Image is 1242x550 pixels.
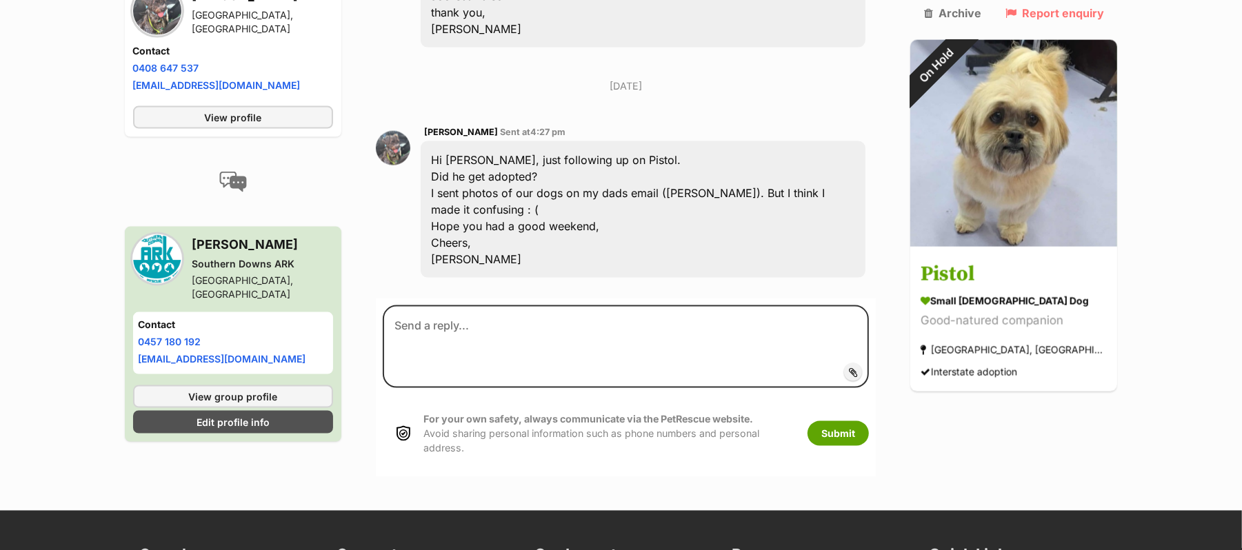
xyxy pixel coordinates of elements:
div: [GEOGRAPHIC_DATA], [GEOGRAPHIC_DATA] [192,8,333,36]
div: Hi [PERSON_NAME], just following up on Pistol. Did he get adopted? I sent photos of our dogs on m... [421,141,866,278]
a: View group profile [133,385,333,408]
div: Interstate adoption [921,363,1017,382]
button: Submit [808,421,869,446]
div: [GEOGRAPHIC_DATA], [GEOGRAPHIC_DATA] [192,274,333,301]
a: View profile [133,106,333,129]
span: 4:27 pm [530,127,565,137]
span: View profile [204,110,261,125]
a: Archive [924,7,981,19]
a: 0457 180 192 [139,336,201,347]
strong: For your own safety, always communicate via the PetRescue website. [423,413,753,425]
div: [GEOGRAPHIC_DATA], [GEOGRAPHIC_DATA] [921,341,1107,360]
p: Avoid sharing personal information such as phone numbers and personal address. [423,411,794,456]
img: Southern Downs ARK profile pic [133,235,181,283]
span: Sent at [500,127,565,137]
a: Report enquiry [1005,7,1104,19]
h3: [PERSON_NAME] [192,235,333,254]
a: [EMAIL_ADDRESS][DOMAIN_NAME] [133,79,301,91]
h4: Contact [139,318,328,332]
img: Pistol [910,40,1117,247]
img: conversation-icon-4a6f8262b818ee0b60e3300018af0b2d0b884aa5de6e9bcb8d3d4eeb1a70a7c4.svg [219,172,247,192]
a: Edit profile info [133,411,333,434]
a: 0408 647 537 [133,62,199,74]
div: small [DEMOGRAPHIC_DATA] Dog [921,294,1107,309]
div: Southern Downs ARK [192,257,333,271]
a: [EMAIL_ADDRESS][DOMAIN_NAME] [139,353,306,365]
a: Pistol small [DEMOGRAPHIC_DATA] Dog Good-natured companion [GEOGRAPHIC_DATA], [GEOGRAPHIC_DATA] I... [910,249,1117,392]
img: Danielle Scamoni profile pic [376,131,410,165]
p: [DATE] [376,79,877,93]
div: Good-natured companion [921,312,1107,331]
h3: Pistol [921,260,1107,291]
span: [PERSON_NAME] [424,127,498,137]
span: View group profile [188,389,277,404]
a: On Hold [910,236,1117,249]
h4: Contact [133,44,333,58]
span: Edit profile info [197,415,270,429]
div: On Hold [892,21,981,111]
